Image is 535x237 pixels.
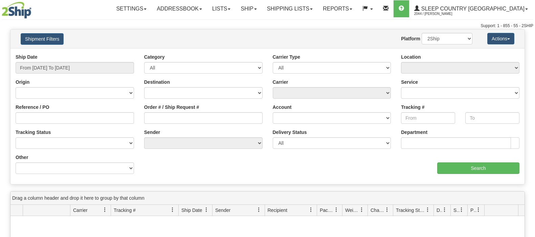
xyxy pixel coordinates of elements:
a: Reports [318,0,357,17]
img: logo2044.jpg [2,2,31,19]
a: Packages filter column settings [331,204,342,216]
a: Sleep Country [GEOGRAPHIC_DATA] 2044 / [PERSON_NAME] [409,0,533,17]
label: Tracking # [401,104,424,111]
label: Reference / PO [16,104,49,111]
label: Tracking Status [16,129,51,136]
span: Carrier [73,207,88,214]
a: Recipient filter column settings [305,204,317,216]
label: Service [401,79,418,85]
span: Ship Date [181,207,202,214]
span: Tracking # [114,207,136,214]
input: Search [437,162,519,174]
span: Delivery Status [437,207,442,214]
span: Recipient [268,207,287,214]
span: Sender [215,207,230,214]
a: Pickup Status filter column settings [473,204,484,216]
a: Shipment Issues filter column settings [456,204,467,216]
a: Ship Date filter column settings [201,204,212,216]
div: Support: 1 - 855 - 55 - 2SHIP [2,23,533,29]
button: Shipment Filters [21,33,64,45]
a: Carrier filter column settings [99,204,111,216]
a: Settings [111,0,152,17]
a: Sender filter column settings [253,204,265,216]
span: Sleep Country [GEOGRAPHIC_DATA] [420,6,525,12]
label: Category [144,54,165,60]
span: Pickup Status [470,207,476,214]
div: grid grouping header [10,192,525,205]
label: Location [401,54,421,60]
a: Charge filter column settings [381,204,393,216]
span: Packages [320,207,334,214]
input: To [465,112,519,124]
label: Order # / Ship Request # [144,104,199,111]
a: Delivery Status filter column settings [439,204,450,216]
input: From [401,112,455,124]
label: Carrier Type [273,54,300,60]
a: Addressbook [152,0,207,17]
label: Ship Date [16,54,38,60]
a: Tracking Status filter column settings [422,204,433,216]
span: Charge [371,207,385,214]
button: Actions [487,33,514,44]
span: Weight [345,207,359,214]
label: Carrier [273,79,288,85]
span: 2044 / [PERSON_NAME] [414,11,465,17]
a: Weight filter column settings [356,204,367,216]
label: Delivery Status [273,129,307,136]
span: Tracking Status [396,207,425,214]
label: Other [16,154,28,161]
span: Shipment Issues [453,207,459,214]
a: Tracking # filter column settings [167,204,178,216]
label: Department [401,129,427,136]
label: Sender [144,129,160,136]
label: Destination [144,79,170,85]
label: Platform [401,35,420,42]
a: Shipping lists [262,0,318,17]
a: Ship [236,0,262,17]
label: Account [273,104,292,111]
label: Origin [16,79,29,85]
a: Lists [207,0,236,17]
